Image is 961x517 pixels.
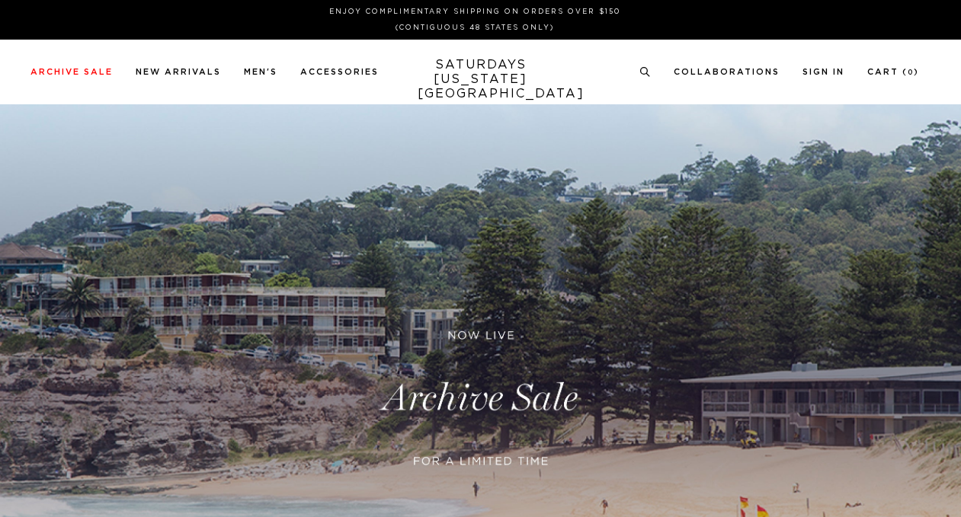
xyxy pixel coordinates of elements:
[136,68,221,76] a: New Arrivals
[300,68,379,76] a: Accessories
[674,68,780,76] a: Collaborations
[244,68,277,76] a: Men's
[30,68,113,76] a: Archive Sale
[37,22,913,34] p: (Contiguous 48 States Only)
[802,68,844,76] a: Sign In
[908,69,914,76] small: 0
[37,6,913,18] p: Enjoy Complimentary Shipping on Orders Over $150
[867,68,919,76] a: Cart (0)
[418,58,543,101] a: SATURDAYS[US_STATE][GEOGRAPHIC_DATA]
